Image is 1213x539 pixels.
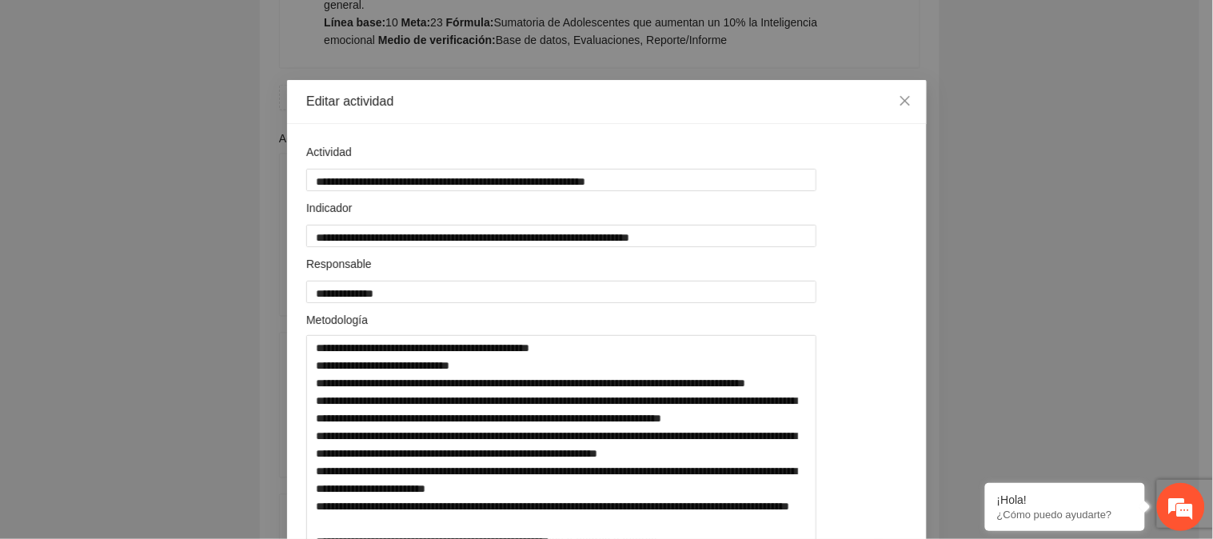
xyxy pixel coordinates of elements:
[8,365,305,421] textarea: Escriba su mensaje y pulse “Intro”
[884,80,927,123] button: Close
[306,143,358,161] span: Actividad
[997,493,1133,506] div: ¡Hola!
[306,255,378,273] span: Responsable
[93,178,221,339] span: Estamos en línea.
[306,199,358,217] span: Indicador
[306,93,908,110] div: Editar actividad
[262,8,301,46] div: Minimizar ventana de chat en vivo
[306,311,374,329] span: Metodología
[997,509,1133,521] p: ¿Cómo puedo ayudarte?
[899,94,912,107] span: close
[83,82,269,102] div: Chatee con nosotros ahora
